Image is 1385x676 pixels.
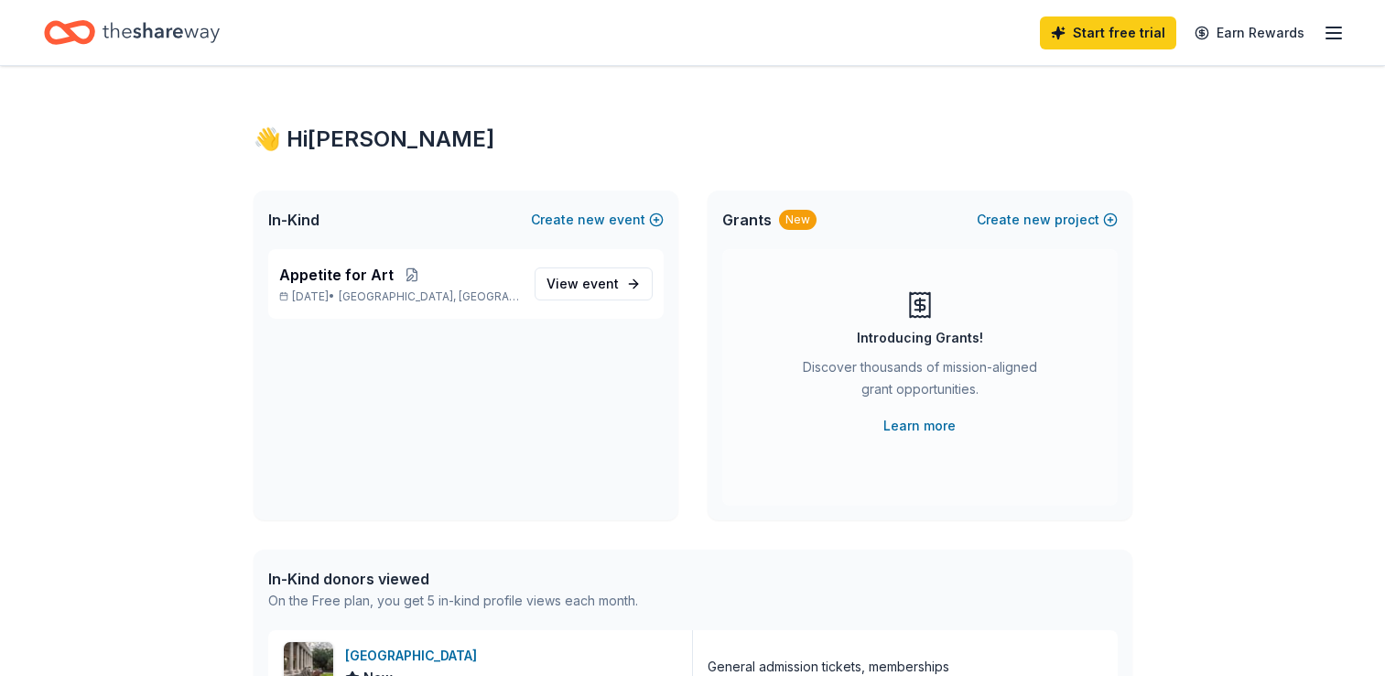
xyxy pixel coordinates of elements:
[44,11,220,54] a: Home
[857,327,983,349] div: Introducing Grants!
[578,209,605,231] span: new
[268,209,319,231] span: In-Kind
[722,209,772,231] span: Grants
[582,276,619,291] span: event
[795,356,1044,408] div: Discover thousands of mission-aligned grant opportunities.
[339,289,519,304] span: [GEOGRAPHIC_DATA], [GEOGRAPHIC_DATA]
[977,209,1118,231] button: Createnewproject
[345,645,484,667] div: [GEOGRAPHIC_DATA]
[254,125,1132,154] div: 👋 Hi [PERSON_NAME]
[1023,209,1051,231] span: new
[1184,16,1315,49] a: Earn Rewards
[546,273,619,295] span: View
[1040,16,1176,49] a: Start free trial
[779,210,817,230] div: New
[279,264,394,286] span: Appetite for Art
[268,590,638,612] div: On the Free plan, you get 5 in-kind profile views each month.
[531,209,664,231] button: Createnewevent
[535,267,653,300] a: View event
[883,415,956,437] a: Learn more
[268,568,638,590] div: In-Kind donors viewed
[279,289,520,304] p: [DATE] •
